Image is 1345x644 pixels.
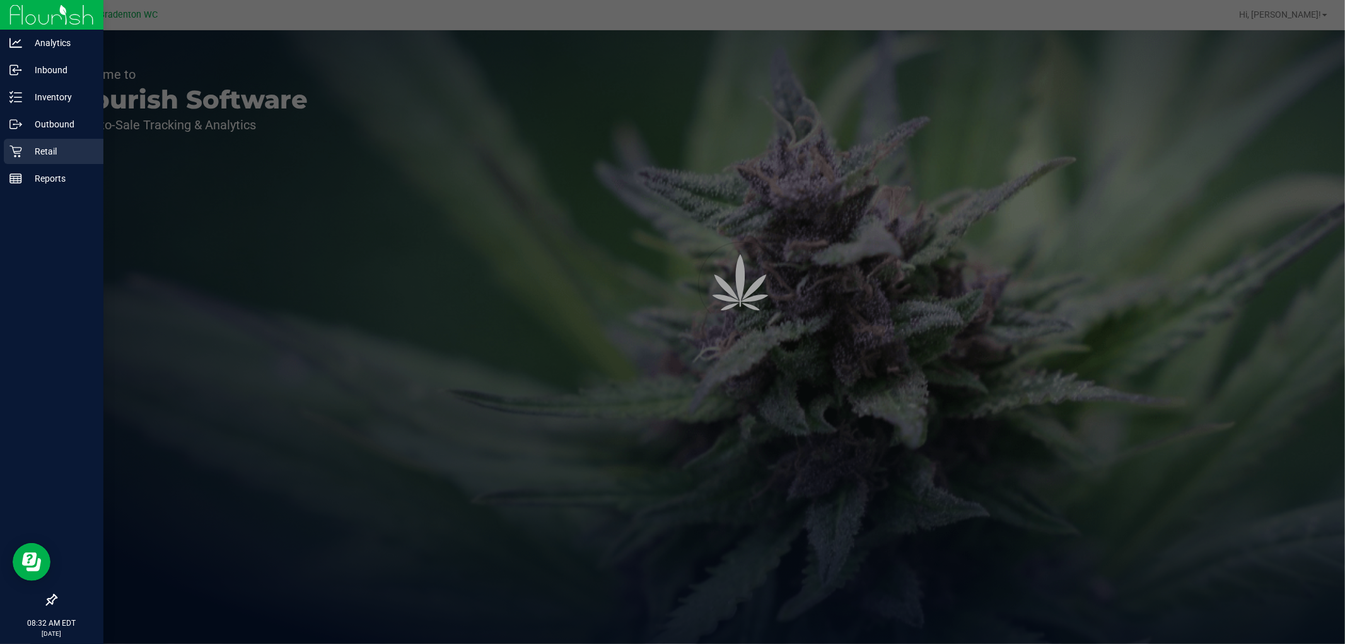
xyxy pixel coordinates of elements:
[9,64,22,76] inline-svg: Inbound
[22,62,98,78] p: Inbound
[22,144,98,159] p: Retail
[9,145,22,158] inline-svg: Retail
[9,37,22,49] inline-svg: Analytics
[22,171,98,186] p: Reports
[22,117,98,132] p: Outbound
[9,118,22,131] inline-svg: Outbound
[9,91,22,103] inline-svg: Inventory
[13,543,50,581] iframe: Resource center
[6,629,98,638] p: [DATE]
[9,172,22,185] inline-svg: Reports
[22,90,98,105] p: Inventory
[6,618,98,629] p: 08:32 AM EDT
[22,35,98,50] p: Analytics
